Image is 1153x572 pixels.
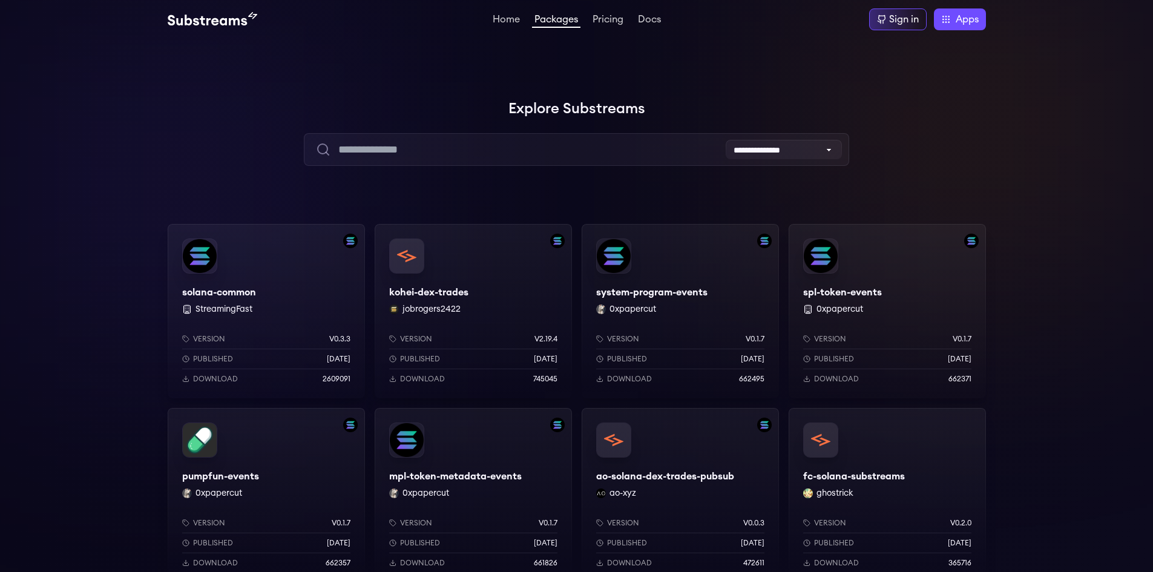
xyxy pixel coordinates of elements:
p: [DATE] [741,538,764,548]
p: Published [193,354,233,364]
p: Published [193,538,233,548]
p: Version [607,518,639,528]
img: Filter by solana network [550,418,565,432]
p: Version [814,334,846,344]
div: Sign in [889,12,919,27]
a: Filter by solana networkkohei-dex-tradeskohei-dex-tradesjobrogers2422 jobrogers2422Versionv2.19.4... [375,224,572,398]
p: Version [193,334,225,344]
p: 662495 [739,374,764,384]
p: 662371 [948,374,971,384]
img: Filter by solana network [757,234,772,248]
p: Version [607,334,639,344]
p: Download [814,374,859,384]
span: Apps [956,12,979,27]
p: Download [193,558,238,568]
a: Packages [532,15,580,28]
p: Download [607,558,652,568]
p: v0.3.3 [329,334,350,344]
img: Filter by solana network [343,418,358,432]
button: 0xpapercut [402,487,449,499]
button: 0xpapercut [195,487,242,499]
p: 661826 [534,558,557,568]
button: ao-xyz [609,487,636,499]
p: Published [400,538,440,548]
p: Download [400,374,445,384]
a: Filter by solana networkspl-token-eventsspl-token-events 0xpapercutVersionv0.1.7Published[DATE]Do... [789,224,986,398]
p: v0.1.7 [953,334,971,344]
p: [DATE] [948,354,971,364]
p: v0.1.7 [332,518,350,528]
p: Published [814,538,854,548]
p: 365716 [948,558,971,568]
a: Docs [636,15,663,27]
img: Substream's logo [168,12,257,27]
a: Filter by solana networksolana-commonsolana-common StreamingFastVersionv0.3.3Published[DATE]Downl... [168,224,365,398]
button: 0xpapercut [816,303,863,315]
p: Download [814,558,859,568]
p: v0.1.7 [539,518,557,528]
a: Home [490,15,522,27]
p: [DATE] [534,538,557,548]
a: Filter by solana networksystem-program-eventssystem-program-events0xpapercut 0xpapercutVersionv0.... [582,224,779,398]
p: [DATE] [327,538,350,548]
p: Version [400,518,432,528]
p: Download [193,374,238,384]
p: Published [607,354,647,364]
a: Sign in [869,8,927,30]
p: [DATE] [948,538,971,548]
p: 2609091 [323,374,350,384]
p: v0.0.3 [743,518,764,528]
h1: Explore Substreams [168,97,986,121]
p: v0.2.0 [950,518,971,528]
p: Download [607,374,652,384]
p: v0.1.7 [746,334,764,344]
button: jobrogers2422 [402,303,461,315]
a: Pricing [590,15,626,27]
p: [DATE] [327,354,350,364]
p: v2.19.4 [534,334,557,344]
p: 745045 [533,374,557,384]
img: Filter by solana network [757,418,772,432]
img: Filter by solana network [964,234,979,248]
p: Version [814,518,846,528]
img: Filter by solana network [343,234,358,248]
p: Published [400,354,440,364]
img: Filter by solana network [550,234,565,248]
p: Published [607,538,647,548]
button: 0xpapercut [609,303,656,315]
p: Version [400,334,432,344]
button: StreamingFast [195,303,252,315]
p: [DATE] [741,354,764,364]
p: 472611 [743,558,764,568]
p: Published [814,354,854,364]
p: Download [400,558,445,568]
button: ghostrick [816,487,853,499]
p: 662357 [326,558,350,568]
p: Version [193,518,225,528]
p: [DATE] [534,354,557,364]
